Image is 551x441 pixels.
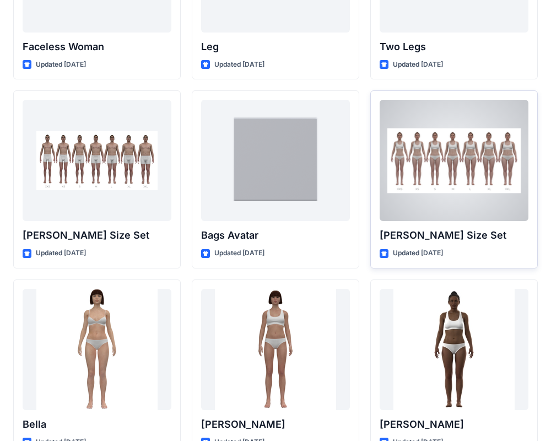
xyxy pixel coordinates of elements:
[214,248,264,259] p: Updated [DATE]
[380,417,528,432] p: [PERSON_NAME]
[23,417,171,432] p: Bella
[201,39,350,55] p: Leg
[201,417,350,432] p: [PERSON_NAME]
[380,39,528,55] p: Two Legs
[380,289,528,410] a: Gabrielle
[23,39,171,55] p: Faceless Woman
[36,59,86,71] p: Updated [DATE]
[201,228,350,243] p: Bags Avatar
[201,289,350,410] a: Emma
[23,228,171,243] p: [PERSON_NAME] Size Set
[380,228,528,243] p: [PERSON_NAME] Size Set
[393,248,443,259] p: Updated [DATE]
[393,59,443,71] p: Updated [DATE]
[214,59,264,71] p: Updated [DATE]
[36,248,86,259] p: Updated [DATE]
[380,100,528,221] a: Olivia Size Set
[201,100,350,221] a: Bags Avatar
[23,100,171,221] a: Oliver Size Set
[23,289,171,410] a: Bella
